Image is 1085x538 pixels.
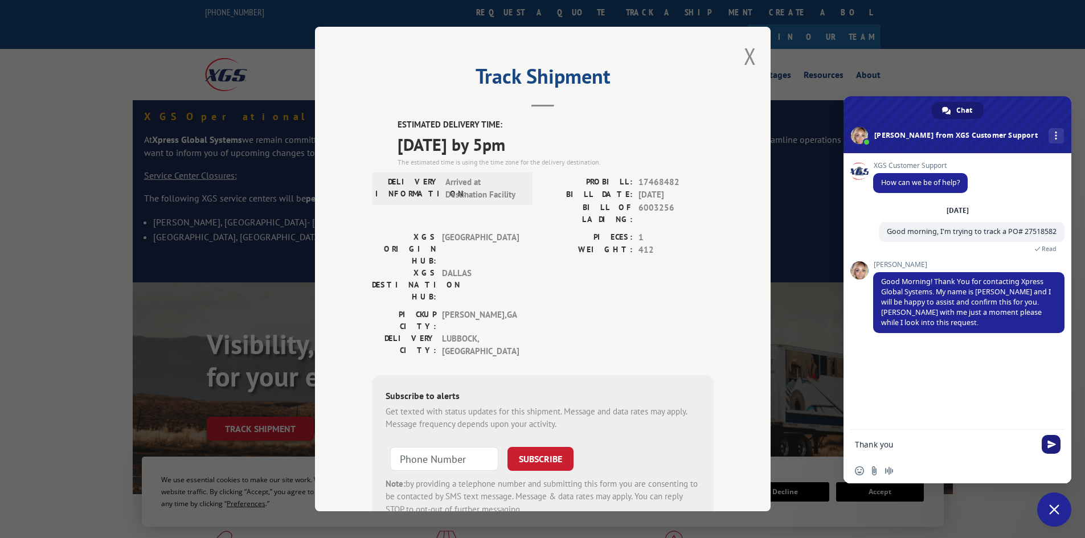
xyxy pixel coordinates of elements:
[372,309,436,332] label: PICKUP CITY:
[398,118,714,132] label: ESTIMATED DELIVERY TIME:
[442,231,519,267] span: [GEOGRAPHIC_DATA]
[543,244,633,257] label: WEIGHT:
[1037,492,1071,527] a: Close chat
[375,176,440,202] label: DELIVERY INFORMATION:
[398,132,714,157] span: [DATE] by 5pm
[445,176,522,202] span: Arrived at Destination Facility
[398,157,714,167] div: The estimated time is using the time zone for the delivery destination.
[372,231,436,267] label: XGS ORIGIN HUB:
[386,389,700,405] div: Subscribe to alerts
[543,188,633,202] label: BILL DATE:
[442,267,519,303] span: DALLAS
[507,447,574,471] button: SUBSCRIBE
[386,478,700,516] div: by providing a telephone number and submitting this form you are consenting to be contacted by SM...
[1042,435,1061,454] span: Send
[638,176,714,189] span: 17468482
[885,466,894,475] span: Audio message
[932,102,984,119] a: Chat
[638,244,714,257] span: 412
[543,176,633,189] label: PROBILL:
[372,68,714,90] h2: Track Shipment
[638,188,714,202] span: [DATE]
[956,102,972,119] span: Chat
[870,466,879,475] span: Send a file
[390,447,498,471] input: Phone Number
[947,207,969,214] div: [DATE]
[873,162,968,170] span: XGS Customer Support
[855,466,864,475] span: Insert an emoji
[881,178,960,187] span: How can we be of help?
[744,41,756,71] button: Close modal
[887,227,1057,236] span: Good morning, I'm trying to track a PO# 27518582
[386,478,406,489] strong: Note:
[543,231,633,244] label: PIECES:
[372,267,436,303] label: XGS DESTINATION HUB:
[442,309,519,332] span: [PERSON_NAME] , GA
[386,405,700,431] div: Get texted with status updates for this shipment. Message and data rates may apply. Message frequ...
[1042,245,1057,253] span: Read
[638,202,714,225] span: 6003256
[638,231,714,244] span: 1
[543,202,633,225] label: BILL OF LADING:
[372,332,436,358] label: DELIVERY CITY:
[873,261,1064,269] span: [PERSON_NAME]
[855,430,1037,458] textarea: Compose your message...
[881,277,1051,327] span: Good Morning! Thank You for contacting Xpress Global Systems. My name is [PERSON_NAME] and I will...
[442,332,519,358] span: LUBBOCK , [GEOGRAPHIC_DATA]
